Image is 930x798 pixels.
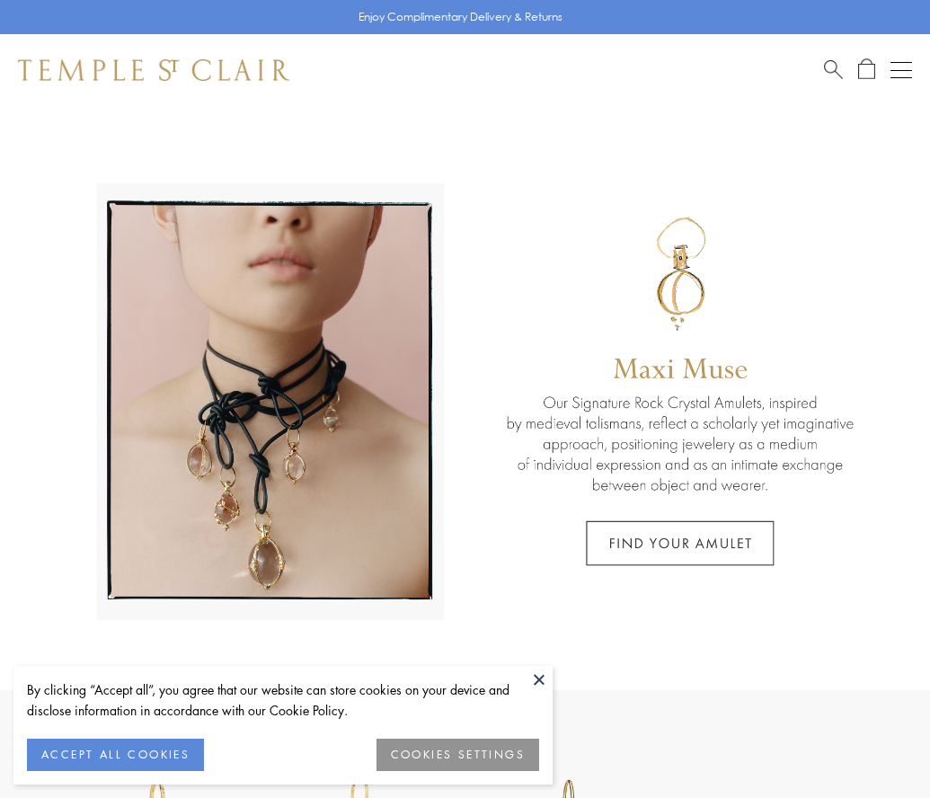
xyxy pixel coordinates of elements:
p: Enjoy Complimentary Delivery & Returns [359,8,562,26]
button: Open navigation [890,59,912,81]
a: Search [824,58,843,81]
button: ACCEPT ALL COOKIES [27,739,204,771]
a: Open Shopping Bag [858,58,875,81]
img: Temple St. Clair [18,59,289,81]
div: By clicking “Accept all”, you agree that our website can store cookies on your device and disclos... [27,679,539,721]
button: COOKIES SETTINGS [376,739,539,771]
